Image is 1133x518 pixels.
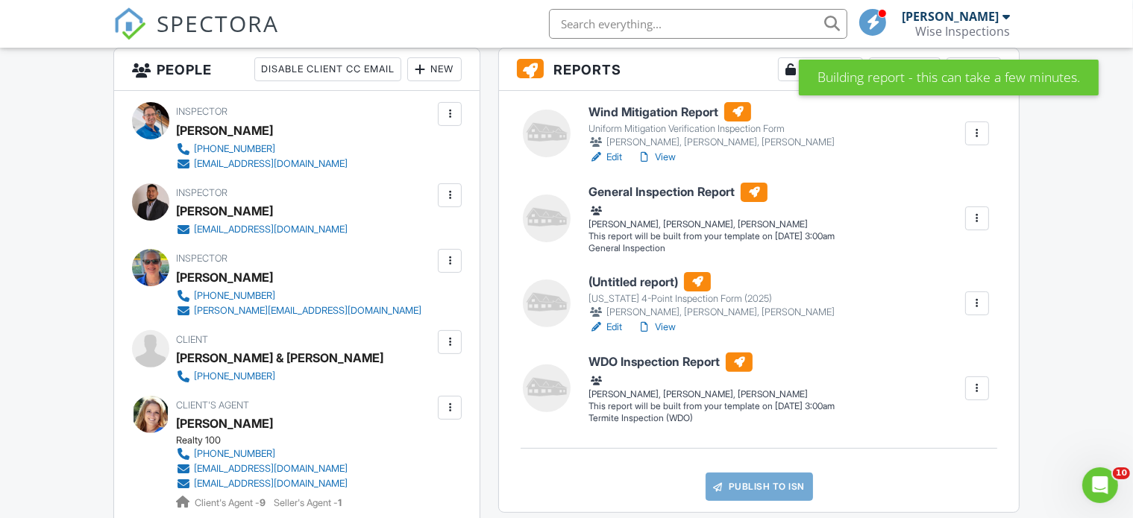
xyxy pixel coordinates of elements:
[589,123,835,135] div: Uniform Mitigation Verification Inspection Form
[589,272,835,291] h6: (Untitled report)
[589,293,835,305] div: [US_STATE] 4-Point Inspection Form (2025)
[589,373,835,400] div: [PERSON_NAME], [PERSON_NAME], [PERSON_NAME]
[176,435,360,446] div: Realty 100
[549,9,847,39] input: Search everything...
[176,157,348,171] a: [EMAIL_ADDRESS][DOMAIN_NAME]
[706,473,813,501] a: Publish to ISN
[176,288,421,303] a: [PHONE_NUMBER]
[589,150,622,165] a: Edit
[915,24,1010,39] div: Wise Inspections
[113,7,146,40] img: The Best Home Inspection Software - Spectora
[799,60,1099,95] div: Building report - this can take a few minutes.
[194,305,421,317] div: [PERSON_NAME][EMAIL_ADDRESS][DOMAIN_NAME]
[194,478,348,490] div: [EMAIL_ADDRESS][DOMAIN_NAME]
[589,135,835,150] div: [PERSON_NAME], [PERSON_NAME], [PERSON_NAME]
[589,400,835,412] div: This report will be built from your template on [DATE] 3:00am
[194,158,348,170] div: [EMAIL_ADDRESS][DOMAIN_NAME]
[176,399,249,411] span: Client's Agent
[589,203,835,230] div: [PERSON_NAME], [PERSON_NAME], [PERSON_NAME]
[589,272,835,320] a: (Untitled report) [US_STATE] 4-Point Inspection Form (2025) [PERSON_NAME], [PERSON_NAME], [PERSON...
[176,253,227,264] span: Inspector
[176,347,383,369] div: [PERSON_NAME] & [PERSON_NAME]
[194,463,348,475] div: [EMAIL_ADDRESS][DOMAIN_NAME]
[589,353,835,372] h6: WDO Inspection Report
[902,9,999,24] div: [PERSON_NAME]
[114,48,480,91] h3: People
[589,242,835,255] div: General Inspection
[176,446,348,461] a: [PHONE_NUMBER]
[194,224,348,236] div: [EMAIL_ADDRESS][DOMAIN_NAME]
[194,290,275,302] div: [PHONE_NUMBER]
[589,102,835,150] a: Wind Mitigation Report Uniform Mitigation Verification Inspection Form [PERSON_NAME], [PERSON_NAM...
[194,448,275,460] div: [PHONE_NUMBER]
[254,57,401,81] div: Disable Client CC Email
[589,230,835,242] div: This report will be built from your template on [DATE] 3:00am
[176,142,348,157] a: [PHONE_NUMBER]
[176,187,227,198] span: Inspector
[113,20,279,51] a: SPECTORA
[589,305,835,320] div: [PERSON_NAME], [PERSON_NAME], [PERSON_NAME]
[1113,467,1130,479] span: 10
[499,48,1019,91] h3: Reports
[194,143,275,155] div: [PHONE_NUMBER]
[176,461,348,476] a: [EMAIL_ADDRESS][DOMAIN_NAME]
[637,320,676,335] a: View
[589,183,835,202] h6: General Inspection Report
[407,57,462,81] div: New
[589,102,835,121] h6: Wind Mitigation Report
[176,106,227,117] span: Inspector
[176,369,371,384] a: [PHONE_NUMBER]
[176,266,273,288] div: [PERSON_NAME]
[176,303,421,318] a: [PERSON_NAME][EMAIL_ADDRESS][DOMAIN_NAME]
[176,412,273,435] a: [PERSON_NAME]
[176,476,348,491] a: [EMAIL_ADDRESS][DOMAIN_NAME]
[176,222,348,237] a: [EMAIL_ADDRESS][DOMAIN_NAME]
[778,57,863,81] div: Unlocked
[176,119,273,142] div: [PERSON_NAME]
[157,7,279,39] span: SPECTORA
[637,150,676,165] a: View
[338,497,342,508] strong: 1
[176,334,208,345] span: Client
[260,497,266,508] strong: 9
[1082,467,1118,503] iframe: Intercom live chat
[195,497,268,508] span: Client's Agent -
[194,370,275,382] div: [PHONE_NUMBER]
[589,320,622,335] a: Edit
[274,497,342,508] span: Seller's Agent -
[589,412,835,425] div: Termite Inspection (WDO)
[176,200,273,222] div: [PERSON_NAME]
